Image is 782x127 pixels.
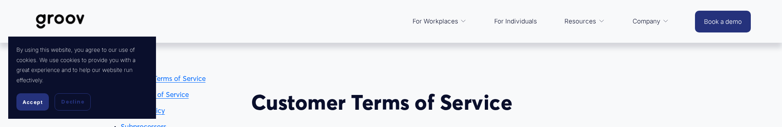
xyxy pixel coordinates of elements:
span: Resources [564,16,596,27]
a: folder dropdown [628,12,673,31]
section: Cookie banner [8,37,156,119]
span: For Workplaces [413,16,458,27]
button: Accept [16,93,49,111]
h2: Customer Terms of Service [251,90,678,115]
span: Accept [23,99,43,105]
a: Book a demo [695,11,751,32]
img: Groov | Workplace Science Platform | Unlock Performance | Drive Results [31,8,89,35]
span: Company [633,16,660,27]
a: folder dropdown [560,12,609,31]
p: By using this website, you agree to our use of cookies. We use cookies to provide you with a grea... [16,45,148,85]
a: Customer Terms of Service [121,74,206,83]
button: Decline [55,93,91,111]
a: folder dropdown [408,12,471,31]
a: For Individuals [490,12,541,31]
span: Decline [61,98,84,106]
